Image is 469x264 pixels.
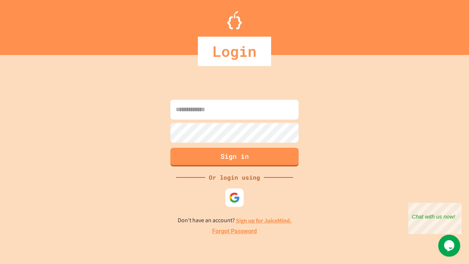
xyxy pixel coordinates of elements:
img: google-icon.svg [229,192,240,203]
img: Logo.svg [227,11,242,29]
a: Forgot Password [212,227,257,236]
iframe: chat widget [438,235,462,257]
div: Login [198,37,271,66]
a: Sign up for JuiceMind. [236,217,292,224]
p: Don't have an account? [178,216,292,225]
iframe: chat widget [408,203,462,234]
div: Or login using [205,173,264,182]
button: Sign in [170,148,299,166]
